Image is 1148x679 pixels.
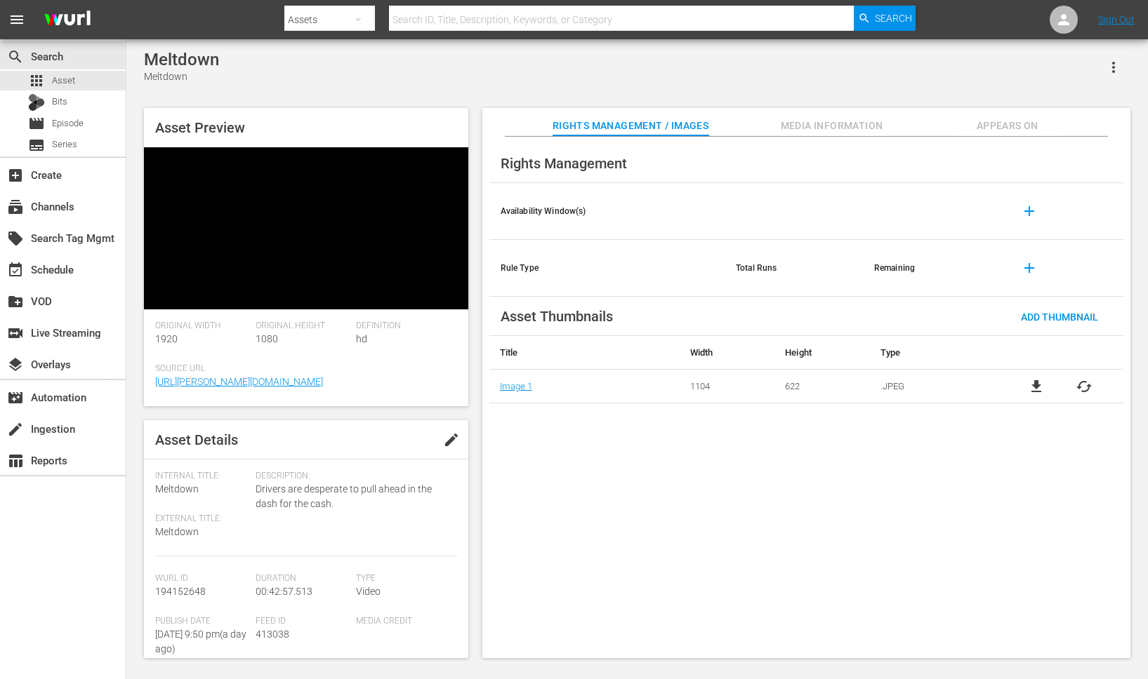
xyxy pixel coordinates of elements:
span: Channels [7,199,24,215]
span: 194152648 [155,586,206,597]
span: Original Width [155,321,249,332]
span: Media Information [779,117,885,135]
span: Asset [28,72,45,89]
button: edit [435,423,468,457]
span: menu [8,11,25,28]
span: Publish Date [155,616,249,627]
span: Meltdown [155,483,199,495]
button: add [1012,194,1046,228]
th: Height [774,336,870,370]
td: .JPEG [870,370,997,403]
th: Rule Type [489,240,725,297]
span: Schedule [7,262,24,278]
span: Drivers are desperate to pull ahead in the dash for the cash. [256,482,449,511]
span: Media Credit [356,616,449,627]
th: Total Runs [725,240,863,297]
span: Search Tag Mgmt [7,230,24,247]
span: Asset Preview [155,119,245,136]
span: add [1021,260,1038,276]
span: 1080 [256,333,278,344]
th: Remaining [863,240,1001,297]
span: Wurl Id [155,573,249,584]
button: Search [854,6,916,31]
th: Type [870,336,997,370]
span: 1920 [155,333,178,344]
span: Episode [52,116,84,130]
th: Title [489,336,680,370]
th: Availability Window(s) [489,183,725,240]
span: Description: [256,471,449,482]
span: Bits [52,95,67,109]
span: Source Url [155,363,450,375]
div: Bits [28,94,45,111]
span: Reports [7,452,24,469]
span: Feed ID [256,616,349,627]
div: Meltdown [144,50,219,69]
span: Asset Details [155,431,238,448]
span: Overlays [7,356,24,373]
a: Sign Out [1098,14,1135,25]
span: Definition [356,321,449,332]
span: Series [52,137,77,152]
span: Meltdown [155,526,199,537]
span: hd [356,333,367,344]
span: External Title: [155,513,249,525]
span: edit [443,431,460,448]
button: Add Thumbnail [1010,304,1109,329]
th: Width [680,336,775,370]
a: file_download [1028,378,1045,395]
td: 1104 [680,370,775,403]
span: [DATE] 9:50 pm ( a day ago ) [155,628,246,654]
span: Internal Title: [155,471,249,482]
span: 00:42:57.513 [256,586,312,597]
span: Create [7,167,24,184]
span: Rights Management [501,155,627,172]
span: Rights Management / Images [553,117,708,135]
button: add [1012,251,1046,285]
div: Meltdown [144,69,219,84]
img: ans4CAIJ8jUAAAAAAAAAAAAAAAAAAAAAAAAgQb4GAAAAAAAAAAAAAAAAAAAAAAAAJMjXAAAAAAAAAAAAAAAAAAAAAAAAgAT5G... [34,4,101,36]
span: Search [7,48,24,65]
td: 622 [774,370,870,403]
span: Appears On [955,117,1060,135]
span: Original Height [256,321,349,332]
span: Add Thumbnail [1010,311,1109,323]
span: Video [356,586,381,597]
span: Asset Thumbnails [501,308,613,325]
span: Duration [256,573,349,584]
span: Search [875,6,912,31]
span: VOD [7,293,24,310]
span: Series [28,137,45,154]
button: cached [1076,378,1093,395]
span: Automation [7,389,24,406]
span: 413038 [256,628,289,640]
span: add [1021,203,1038,220]
span: Asset [52,74,75,88]
a: Image 1 [500,381,532,391]
a: [URL][PERSON_NAME][DOMAIN_NAME] [155,376,323,387]
span: Episode [28,115,45,132]
span: Live Streaming [7,325,24,342]
span: Type [356,573,449,584]
span: Ingestion [7,421,24,438]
